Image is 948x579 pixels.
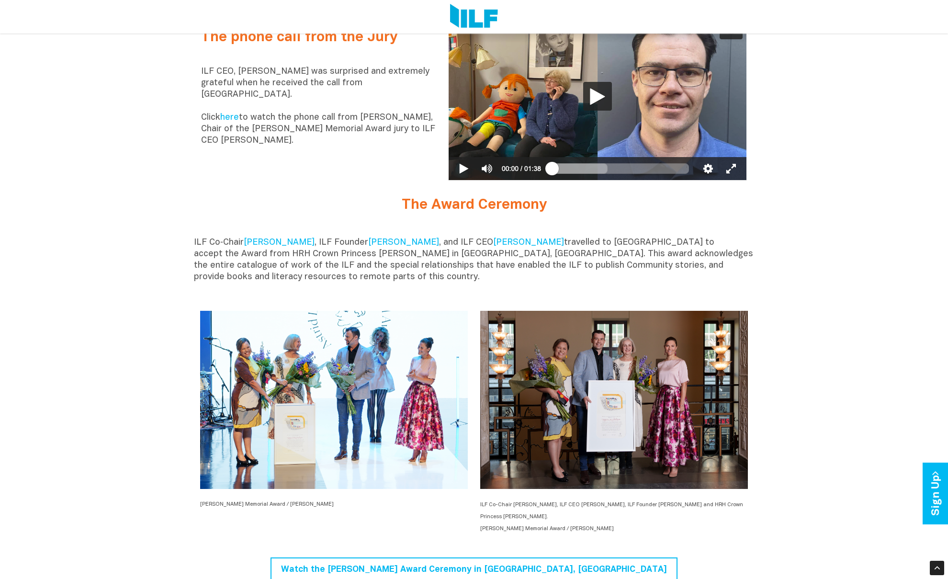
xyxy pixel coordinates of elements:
[368,238,439,247] a: [PERSON_NAME]
[493,238,564,247] a: [PERSON_NAME]
[930,561,944,575] div: Scroll Back to Top
[220,114,239,122] a: here
[450,4,497,30] img: Logo
[448,13,747,181] img: Screen%20Shot%202024-05-03%20at%209.41.01%20am.png
[480,526,614,531] span: [PERSON_NAME] Memorial Award / [PERSON_NAME]
[244,238,315,247] a: [PERSON_NAME]
[201,30,747,61] h2: The phone call from the Jury
[480,502,743,519] span: ILF Co-Chair [PERSON_NAME], ILF CEO [PERSON_NAME], ILF Founder [PERSON_NAME] and HRH Crown Prince...
[200,499,468,510] p: [PERSON_NAME] Memorial Award / [PERSON_NAME]
[294,197,654,213] h2: The Award Ceremony
[194,237,754,283] p: ILF Co‑Chair , ILF Founder , and ILF CEO travelled to [GEOGRAPHIC_DATA] to accept the Award from ...
[201,66,747,147] p: ILF CEO, [PERSON_NAME] was surprised and extremely grateful when he received the call from [GEOGR...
